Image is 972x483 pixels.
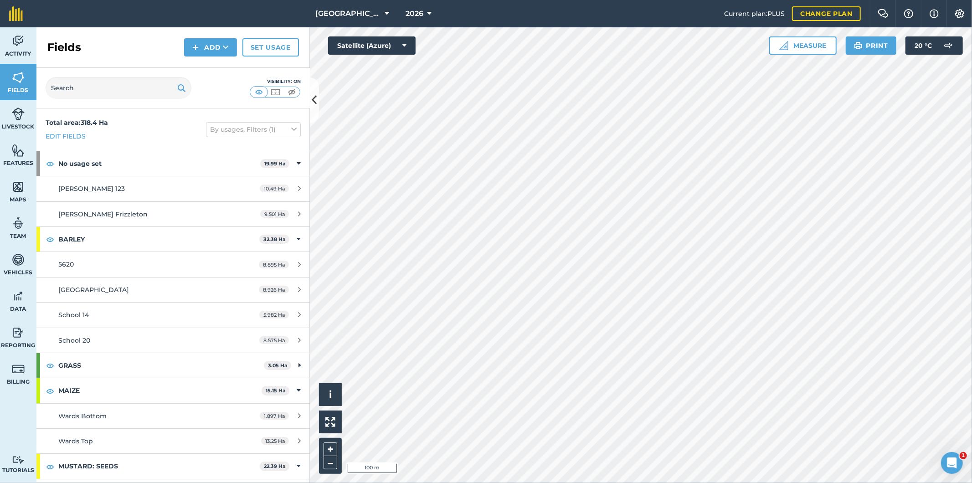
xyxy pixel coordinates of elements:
span: School 20 [58,336,90,344]
img: svg+xml;base64,PHN2ZyB4bWxucz0iaHR0cDovL3d3dy53My5vcmcvMjAwMC9zdmciIHdpZHRoPSIxOCIgaGVpZ2h0PSIyNC... [46,385,54,396]
a: Edit fields [46,131,86,141]
img: svg+xml;base64,PHN2ZyB4bWxucz0iaHR0cDovL3d3dy53My5vcmcvMjAwMC9zdmciIHdpZHRoPSIxOCIgaGVpZ2h0PSIyNC... [46,158,54,169]
span: 5.982 Ha [259,311,289,319]
span: 10.49 Ha [260,185,289,192]
img: svg+xml;base64,PHN2ZyB4bWxucz0iaHR0cDovL3d3dy53My5vcmcvMjAwMC9zdmciIHdpZHRoPSI1NiIgaGVpZ2h0PSI2MC... [12,71,25,84]
span: 20 ° C [915,36,932,55]
strong: No usage set [58,151,260,176]
div: MAIZE15.15 Ha [36,378,310,403]
button: – [324,456,337,469]
span: Wards Top [58,437,93,445]
img: svg+xml;base64,PD94bWwgdmVyc2lvbj0iMS4wIiBlbmNvZGluZz0idXRmLTgiPz4KPCEtLSBHZW5lcmF0b3I6IEFkb2JlIE... [12,216,25,230]
img: svg+xml;base64,PD94bWwgdmVyc2lvbj0iMS4wIiBlbmNvZGluZz0idXRmLTgiPz4KPCEtLSBHZW5lcmF0b3I6IEFkb2JlIE... [12,456,25,464]
button: i [319,383,342,406]
img: Ruler icon [779,41,788,50]
img: svg+xml;base64,PHN2ZyB4bWxucz0iaHR0cDovL3d3dy53My5vcmcvMjAwMC9zdmciIHdpZHRoPSIxNCIgaGVpZ2h0PSIyNC... [192,42,199,53]
strong: 22.39 Ha [264,463,286,469]
div: No usage set19.99 Ha [36,151,310,176]
a: School 145.982 Ha [36,303,310,327]
strong: 19.99 Ha [264,160,286,167]
strong: MAIZE [58,378,262,403]
div: MUSTARD: SEEDS22.39 Ha [36,454,310,478]
span: 5620 [58,260,74,268]
img: Two speech bubbles overlapping with the left bubble in the forefront [878,9,889,18]
button: 20 °C [905,36,963,55]
img: svg+xml;base64,PD94bWwgdmVyc2lvbj0iMS4wIiBlbmNvZGluZz0idXRmLTgiPz4KPCEtLSBHZW5lcmF0b3I6IEFkb2JlIE... [12,253,25,267]
img: svg+xml;base64,PHN2ZyB4bWxucz0iaHR0cDovL3d3dy53My5vcmcvMjAwMC9zdmciIHdpZHRoPSIxOCIgaGVpZ2h0PSIyNC... [46,234,54,245]
span: [PERSON_NAME] Frizzleton [58,210,148,218]
button: Satellite (Azure) [328,36,416,55]
strong: 3.05 Ha [268,362,288,369]
img: svg+xml;base64,PHN2ZyB4bWxucz0iaHR0cDovL3d3dy53My5vcmcvMjAwMC9zdmciIHdpZHRoPSI1NiIgaGVpZ2h0PSI2MC... [12,144,25,157]
strong: GRASS [58,353,264,378]
a: Wards Top13.25 Ha [36,429,310,453]
strong: 15.15 Ha [266,387,286,394]
button: Print [846,36,897,55]
img: svg+xml;base64,PHN2ZyB4bWxucz0iaHR0cDovL3d3dy53My5vcmcvMjAwMC9zdmciIHdpZHRoPSIxOCIgaGVpZ2h0PSIyNC... [46,360,54,371]
span: Current plan : PLUS [724,9,785,19]
img: A cog icon [954,9,965,18]
img: A question mark icon [903,9,914,18]
span: 13.25 Ha [261,437,289,445]
div: Visibility: On [250,78,301,85]
img: svg+xml;base64,PD94bWwgdmVyc2lvbj0iMS4wIiBlbmNvZGluZz0idXRmLTgiPz4KPCEtLSBHZW5lcmF0b3I6IEFkb2JlIE... [939,36,957,55]
button: Add [184,38,237,57]
strong: MUSTARD: SEEDS [58,454,260,478]
img: svg+xml;base64,PD94bWwgdmVyc2lvbj0iMS4wIiBlbmNvZGluZz0idXRmLTgiPz4KPCEtLSBHZW5lcmF0b3I6IEFkb2JlIE... [12,107,25,121]
span: 8.895 Ha [259,261,289,268]
span: 2026 [406,8,423,19]
img: svg+xml;base64,PD94bWwgdmVyc2lvbj0iMS4wIiBlbmNvZGluZz0idXRmLTgiPz4KPCEtLSBHZW5lcmF0b3I6IEFkb2JlIE... [12,34,25,48]
button: + [324,442,337,456]
a: School 208.575 Ha [36,328,310,353]
img: Four arrows, one pointing top left, one top right, one bottom right and the last bottom left [325,417,335,427]
img: svg+xml;base64,PD94bWwgdmVyc2lvbj0iMS4wIiBlbmNvZGluZz0idXRmLTgiPz4KPCEtLSBHZW5lcmF0b3I6IEFkb2JlIE... [12,362,25,376]
strong: BARLEY [58,227,259,252]
button: Measure [769,36,837,55]
a: [PERSON_NAME] Frizzleton9.501 Ha [36,202,310,226]
h2: Fields [47,40,81,55]
img: svg+xml;base64,PHN2ZyB4bWxucz0iaHR0cDovL3d3dy53My5vcmcvMjAwMC9zdmciIHdpZHRoPSIxOSIgaGVpZ2h0PSIyNC... [177,82,186,93]
strong: Total area : 318.4 Ha [46,118,108,127]
a: [PERSON_NAME] 12310.49 Ha [36,176,310,201]
iframe: Intercom live chat [941,452,963,474]
img: svg+xml;base64,PHN2ZyB4bWxucz0iaHR0cDovL3d3dy53My5vcmcvMjAwMC9zdmciIHdpZHRoPSI1MCIgaGVpZ2h0PSI0MC... [253,87,265,97]
span: [PERSON_NAME] 123 [58,185,125,193]
span: [GEOGRAPHIC_DATA] [58,286,129,294]
img: svg+xml;base64,PHN2ZyB4bWxucz0iaHR0cDovL3d3dy53My5vcmcvMjAwMC9zdmciIHdpZHRoPSIxOSIgaGVpZ2h0PSIyNC... [854,40,863,51]
img: svg+xml;base64,PHN2ZyB4bWxucz0iaHR0cDovL3d3dy53My5vcmcvMjAwMC9zdmciIHdpZHRoPSI1MCIgaGVpZ2h0PSI0MC... [270,87,281,97]
img: svg+xml;base64,PD94bWwgdmVyc2lvbj0iMS4wIiBlbmNvZGluZz0idXRmLTgiPz4KPCEtLSBHZW5lcmF0b3I6IEFkb2JlIE... [12,326,25,339]
img: svg+xml;base64,PHN2ZyB4bWxucz0iaHR0cDovL3d3dy53My5vcmcvMjAwMC9zdmciIHdpZHRoPSIxNyIgaGVpZ2h0PSIxNy... [930,8,939,19]
a: Change plan [792,6,861,21]
span: 8.926 Ha [259,286,289,293]
span: [GEOGRAPHIC_DATA] [316,8,381,19]
span: 9.501 Ha [260,210,289,218]
strong: 32.38 Ha [263,236,286,242]
a: [GEOGRAPHIC_DATA]8.926 Ha [36,277,310,302]
span: i [329,389,332,400]
span: 1.897 Ha [260,412,289,420]
div: GRASS3.05 Ha [36,353,310,378]
a: Set usage [242,38,299,57]
div: BARLEY32.38 Ha [36,227,310,252]
button: By usages, Filters (1) [206,122,301,137]
span: 8.575 Ha [259,336,289,344]
span: Wards Bottom [58,412,107,420]
img: fieldmargin Logo [9,6,23,21]
span: 1 [960,452,967,459]
img: svg+xml;base64,PD94bWwgdmVyc2lvbj0iMS4wIiBlbmNvZGluZz0idXRmLTgiPz4KPCEtLSBHZW5lcmF0b3I6IEFkb2JlIE... [12,289,25,303]
a: 56208.895 Ha [36,252,310,277]
input: Search [46,77,191,99]
img: svg+xml;base64,PHN2ZyB4bWxucz0iaHR0cDovL3d3dy53My5vcmcvMjAwMC9zdmciIHdpZHRoPSIxOCIgaGVpZ2h0PSIyNC... [46,461,54,472]
img: svg+xml;base64,PHN2ZyB4bWxucz0iaHR0cDovL3d3dy53My5vcmcvMjAwMC9zdmciIHdpZHRoPSI1MCIgaGVpZ2h0PSI0MC... [286,87,298,97]
span: School 14 [58,311,89,319]
a: Wards Bottom1.897 Ha [36,404,310,428]
img: svg+xml;base64,PHN2ZyB4bWxucz0iaHR0cDovL3d3dy53My5vcmcvMjAwMC9zdmciIHdpZHRoPSI1NiIgaGVpZ2h0PSI2MC... [12,180,25,194]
